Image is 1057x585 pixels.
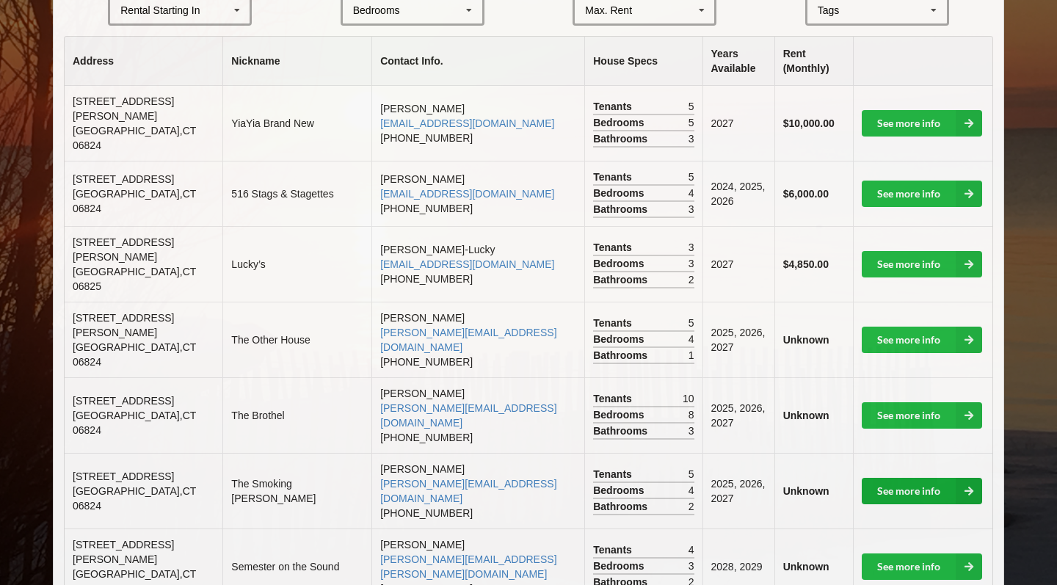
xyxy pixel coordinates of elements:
[73,188,196,214] span: [GEOGRAPHIC_DATA] , CT 06824
[380,188,554,200] a: [EMAIL_ADDRESS][DOMAIN_NAME]
[593,559,647,573] span: Bedrooms
[593,467,636,482] span: Tenants
[593,186,647,200] span: Bedrooms
[689,186,694,200] span: 4
[783,334,829,346] b: Unknown
[689,332,694,346] span: 4
[73,539,174,565] span: [STREET_ADDRESS][PERSON_NAME]
[702,37,774,86] th: Years Available
[371,377,584,453] td: [PERSON_NAME] [PHONE_NUMBER]
[353,5,400,15] div: Bedrooms
[593,99,636,114] span: Tenants
[862,110,982,137] a: See more info
[380,117,554,129] a: [EMAIL_ADDRESS][DOMAIN_NAME]
[783,258,829,270] b: $4,850.00
[689,272,694,287] span: 2
[222,453,371,528] td: The Smoking [PERSON_NAME]
[222,377,371,453] td: The Brothel
[380,327,556,353] a: [PERSON_NAME][EMAIL_ADDRESS][DOMAIN_NAME]
[862,553,982,580] a: See more info
[702,377,774,453] td: 2025, 2026, 2027
[702,302,774,377] td: 2025, 2026, 2027
[862,478,982,504] a: See more info
[371,226,584,302] td: [PERSON_NAME]-Lucky [PHONE_NUMBER]
[689,202,694,217] span: 3
[593,542,636,557] span: Tenants
[593,424,651,438] span: Bathrooms
[584,37,702,86] th: House Specs
[593,348,651,363] span: Bathrooms
[73,125,196,151] span: [GEOGRAPHIC_DATA] , CT 06824
[73,395,174,407] span: [STREET_ADDRESS]
[783,485,829,497] b: Unknown
[73,485,196,512] span: [GEOGRAPHIC_DATA] , CT 06824
[689,316,694,330] span: 5
[380,402,556,429] a: [PERSON_NAME][EMAIL_ADDRESS][DOMAIN_NAME]
[702,161,774,226] td: 2024, 2025, 2026
[593,499,651,514] span: Bathrooms
[73,341,196,368] span: [GEOGRAPHIC_DATA] , CT 06824
[593,115,647,130] span: Bedrooms
[222,226,371,302] td: Lucky’s
[380,478,556,504] a: [PERSON_NAME][EMAIL_ADDRESS][DOMAIN_NAME]
[783,410,829,421] b: Unknown
[73,95,174,122] span: [STREET_ADDRESS][PERSON_NAME]
[689,131,694,146] span: 3
[593,483,647,498] span: Bedrooms
[683,391,694,406] span: 10
[593,131,651,146] span: Bathrooms
[73,312,174,338] span: [STREET_ADDRESS][PERSON_NAME]
[689,99,694,114] span: 5
[380,553,556,580] a: [PERSON_NAME][EMAIL_ADDRESS][PERSON_NAME][DOMAIN_NAME]
[120,5,200,15] div: Rental Starting In
[689,115,694,130] span: 5
[593,272,651,287] span: Bathrooms
[371,302,584,377] td: [PERSON_NAME] [PHONE_NUMBER]
[73,173,174,185] span: [STREET_ADDRESS]
[371,86,584,161] td: [PERSON_NAME] [PHONE_NUMBER]
[862,402,982,429] a: See more info
[689,559,694,573] span: 3
[371,161,584,226] td: [PERSON_NAME] [PHONE_NUMBER]
[783,117,835,129] b: $10,000.00
[862,327,982,353] a: See more info
[689,348,694,363] span: 1
[73,266,196,292] span: [GEOGRAPHIC_DATA] , CT 06825
[593,391,636,406] span: Tenants
[593,202,651,217] span: Bathrooms
[371,453,584,528] td: [PERSON_NAME] [PHONE_NUMBER]
[73,236,174,263] span: [STREET_ADDRESS][PERSON_NAME]
[702,453,774,528] td: 2025, 2026, 2027
[689,256,694,271] span: 3
[65,37,222,86] th: Address
[593,170,636,184] span: Tenants
[689,240,694,255] span: 3
[783,561,829,573] b: Unknown
[862,181,982,207] a: See more info
[689,499,694,514] span: 2
[689,424,694,438] span: 3
[702,86,774,161] td: 2027
[222,37,371,86] th: Nickname
[702,226,774,302] td: 2027
[593,407,647,422] span: Bedrooms
[689,170,694,184] span: 5
[585,5,632,15] div: Max. Rent
[689,467,694,482] span: 5
[593,316,636,330] span: Tenants
[222,86,371,161] td: YiaYia Brand New
[774,37,853,86] th: Rent (Monthly)
[222,161,371,226] td: 516 Stags & Stagettes
[593,256,647,271] span: Bedrooms
[862,251,982,277] a: See more info
[222,302,371,377] td: The Other House
[593,240,636,255] span: Tenants
[73,470,174,482] span: [STREET_ADDRESS]
[783,188,829,200] b: $6,000.00
[593,332,647,346] span: Bedrooms
[689,483,694,498] span: 4
[689,542,694,557] span: 4
[73,410,196,436] span: [GEOGRAPHIC_DATA] , CT 06824
[689,407,694,422] span: 8
[371,37,584,86] th: Contact Info.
